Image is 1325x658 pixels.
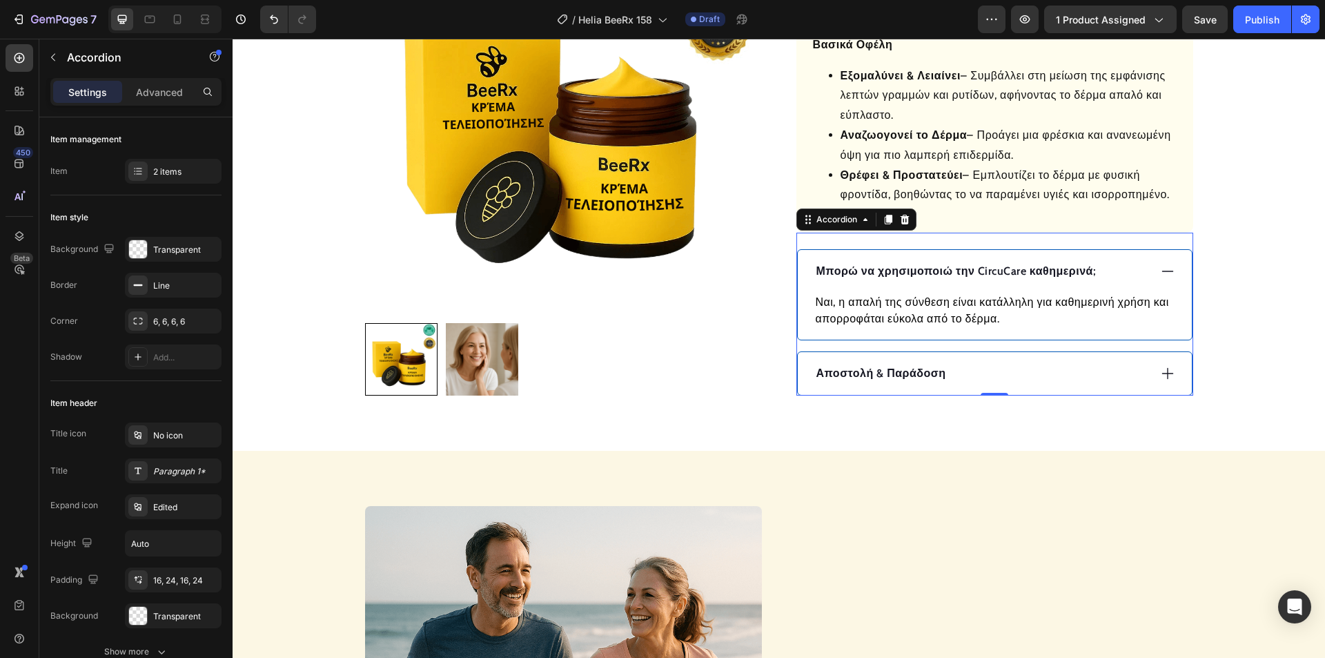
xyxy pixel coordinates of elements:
div: No icon [153,429,218,442]
li: – Εμπλουτίζει το δέρμα με φυσική φροντίδα, βοηθώντας το να παραμένει υγιές και ισορροπημένο. [608,127,944,167]
input: Auto [126,531,221,556]
div: Item style [50,211,88,224]
div: Padding [50,571,101,590]
button: 1 product assigned [1044,6,1177,33]
strong: Εξομαλύνει & Λειαίνει [608,30,728,43]
p: 7 [90,11,97,28]
iframe: Design area [233,39,1325,658]
div: Open Intercom Messenger [1278,590,1311,623]
span: Save [1194,14,1217,26]
div: 16, 24, 16, 24 [153,574,218,587]
div: Title icon [50,427,86,440]
button: 7 [6,6,103,33]
strong: Θρέφει & Προστατεύει [608,130,731,143]
div: Add... [153,351,218,364]
span: Helia BeeRx 158 [578,12,652,27]
div: Background [50,610,98,622]
div: Border [50,279,77,291]
p: Advanced [136,85,183,99]
div: Expand icon [50,499,98,512]
button: Publish [1233,6,1291,33]
div: Transparent [153,610,218,623]
p: Accordion [67,49,184,66]
p: Μπορώ να χρησιμοποιώ την CircuCare καθημερινά; [584,224,864,241]
li: – Προάγει μια φρέσκια και ανανεωμένη όψη για πιο λαμπερή επιδερμίδα. [608,87,944,127]
div: Transparent [153,244,218,256]
p: Ναι, η απαλή της σύνθεση είναι κατάλληλη για καθημερινή χρήση και απορροφάται εύκολα από το δέρμα. [583,255,941,289]
div: 2 items [153,166,218,178]
span: 1 product assigned [1056,12,1146,27]
div: Undo/Redo [260,6,316,33]
div: Edited [153,501,218,514]
div: Item header [50,397,97,409]
div: Item [50,165,68,177]
div: Accordion [581,175,627,187]
strong: Αναζωογονεί το Δέρμα [608,90,735,103]
span: / [572,12,576,27]
button: Save [1182,6,1228,33]
p: Settings [68,85,107,99]
div: Beta [10,253,33,264]
div: Corner [50,315,78,327]
span: Draft [699,13,720,26]
p: Αποστολή & Παράδοση [584,327,714,343]
div: Item management [50,133,121,146]
div: 450 [13,147,33,158]
div: Shadow [50,351,82,363]
div: Paragraph 1* [153,465,218,478]
div: 6, 6, 6, 6 [153,316,218,328]
div: Line [153,280,218,292]
div: Title [50,465,68,477]
div: Background [50,240,117,259]
li: – Συμβάλλει στη μείωση της εμφάνισης λεπτών γραμμών και ρυτίδων, αφήνοντας το δέρμα απαλό και εύπ... [608,28,944,87]
div: Height [50,534,95,553]
div: Publish [1245,12,1279,27]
